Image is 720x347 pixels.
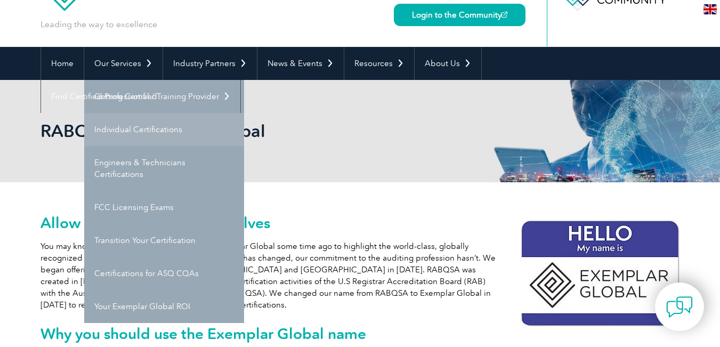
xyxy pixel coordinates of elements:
[84,113,244,146] a: Individual Certifications
[394,4,525,26] a: Login to the Community
[41,47,84,80] a: Home
[41,80,240,113] a: Find Certified Professional / Training Provider
[84,191,244,224] a: FCC Licensing Exams
[41,123,488,140] h2: RABQSA is Exemplar Global
[41,19,157,30] p: Leading the way to excellence
[41,325,680,342] h2: Why you should use the Exemplar Global name
[163,47,257,80] a: Industry Partners
[703,4,717,14] img: en
[41,240,680,311] p: You may know us as RABQSA, but we became Exemplar Global some time ago to highlight the world-cla...
[41,214,680,231] h2: Allow us to reintroduce ourselves
[84,47,163,80] a: Our Services
[666,294,693,320] img: contact-chat.png
[84,224,244,257] a: Transition Your Certification
[84,290,244,323] a: Your Exemplar Global ROI
[344,47,414,80] a: Resources
[501,12,507,18] img: open_square.png
[415,47,481,80] a: About Us
[84,146,244,191] a: Engineers & Technicians Certifications
[84,257,244,290] a: Certifications for ASQ CQAs
[257,47,344,80] a: News & Events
